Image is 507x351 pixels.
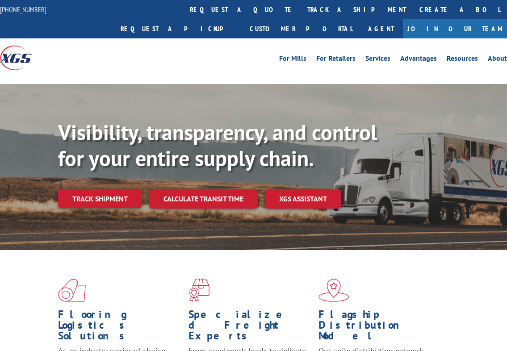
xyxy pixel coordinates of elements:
[318,309,442,346] h1: Flagship Distribution Model
[279,55,306,65] a: For Mills
[403,19,507,38] a: Join Our Team
[243,19,359,38] a: Customer Portal
[58,118,377,172] b: Visibility, transparency, and control for your entire supply chain.
[359,19,403,38] a: Agent
[265,189,341,209] a: XGS ASSISTANT
[58,189,142,208] a: Track shipment
[114,19,243,38] a: Request a pickup
[488,55,507,65] a: About
[58,309,182,346] h1: Flooring Logistics Solutions
[365,55,390,65] a: Services
[189,279,210,302] img: xgs-icon-focused-on-flooring-red
[189,309,312,346] h1: Specialized Freight Experts
[58,279,86,302] img: xgs-icon-total-supply-chain-intelligence-red
[149,189,258,209] a: Calculate transit time
[318,279,349,302] img: xgs-icon-flagship-distribution-model-red
[447,55,478,65] a: Resources
[400,55,437,65] a: Advantages
[316,55,356,65] a: For Retailers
